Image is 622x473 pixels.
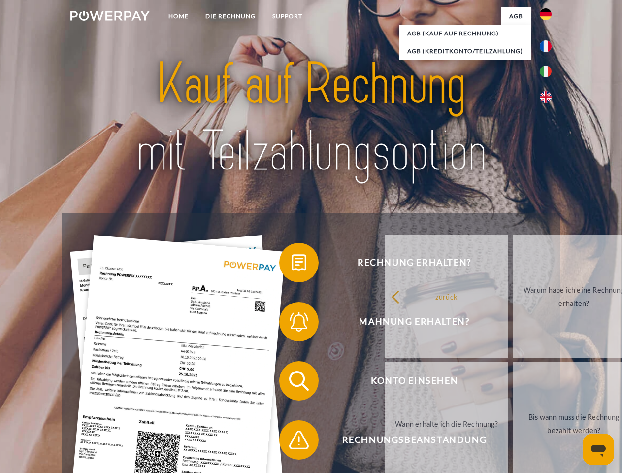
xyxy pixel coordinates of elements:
[287,250,311,275] img: qb_bill.svg
[540,40,552,52] img: fr
[501,7,531,25] a: agb
[279,243,535,282] button: Rechnung erhalten?
[264,7,311,25] a: SUPPORT
[583,434,614,465] iframe: Schaltfläche zum Öffnen des Messaging-Fensters
[287,428,311,452] img: qb_warning.svg
[399,25,531,42] a: AGB (Kauf auf Rechnung)
[287,309,311,334] img: qb_bell.svg
[391,290,502,303] div: zurück
[160,7,197,25] a: Home
[70,11,150,21] img: logo-powerpay-white.svg
[197,7,264,25] a: DIE RECHNUNG
[540,8,552,20] img: de
[94,47,528,189] img: title-powerpay_de.svg
[540,91,552,103] img: en
[391,417,502,430] div: Wann erhalte ich die Rechnung?
[287,369,311,393] img: qb_search.svg
[279,420,535,460] button: Rechnungsbeanstandung
[399,42,531,60] a: AGB (Kreditkonto/Teilzahlung)
[279,302,535,341] button: Mahnung erhalten?
[279,361,535,401] button: Konto einsehen
[540,66,552,77] img: it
